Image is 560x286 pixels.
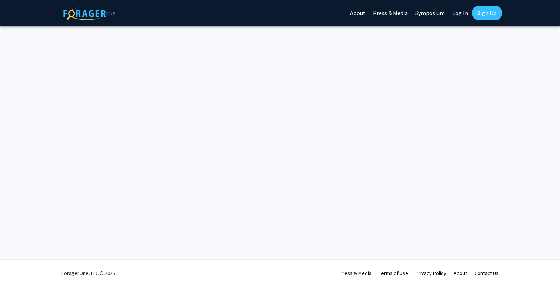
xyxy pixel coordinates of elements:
a: Privacy Policy [416,270,446,276]
a: Contact Us [474,270,499,276]
a: Press & Media [340,270,371,276]
a: Terms of Use [379,270,408,276]
a: Sign Up [472,6,502,20]
a: About [454,270,467,276]
div: ForagerOne, LLC © 2025 [61,260,115,286]
img: ForagerOne Logo [63,7,115,20]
